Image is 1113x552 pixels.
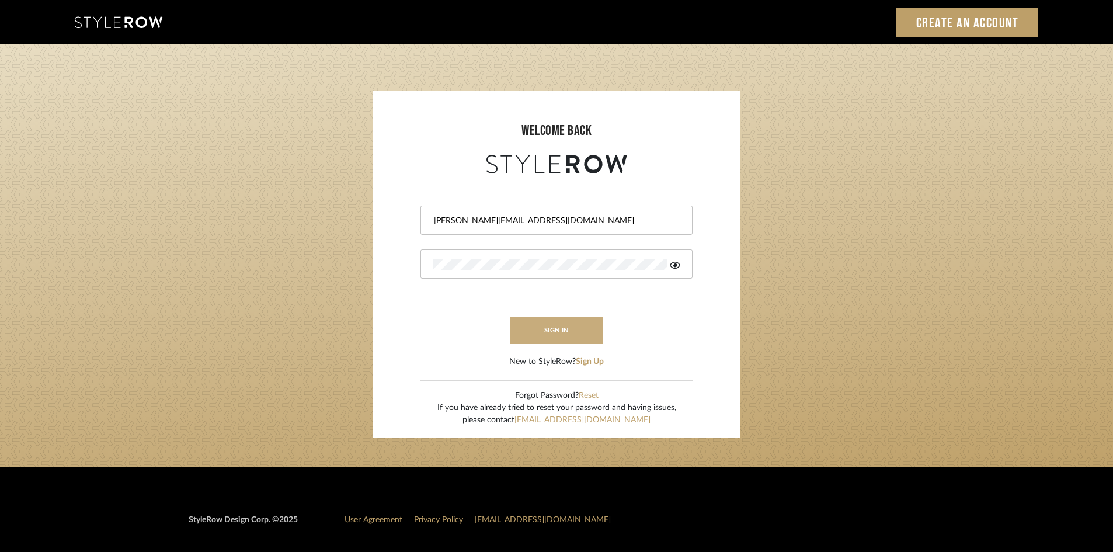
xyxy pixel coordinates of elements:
[414,516,463,524] a: Privacy Policy
[475,516,611,524] a: [EMAIL_ADDRESS][DOMAIN_NAME]
[576,356,604,368] button: Sign Up
[189,514,298,536] div: StyleRow Design Corp. ©2025
[384,120,729,141] div: welcome back
[437,402,676,426] div: If you have already tried to reset your password and having issues, please contact
[510,317,603,344] button: sign in
[437,390,676,402] div: Forgot Password?
[896,8,1039,37] a: Create an Account
[514,416,651,424] a: [EMAIL_ADDRESS][DOMAIN_NAME]
[579,390,599,402] button: Reset
[509,356,604,368] div: New to StyleRow?
[433,215,677,227] input: Email Address
[345,516,402,524] a: User Agreement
